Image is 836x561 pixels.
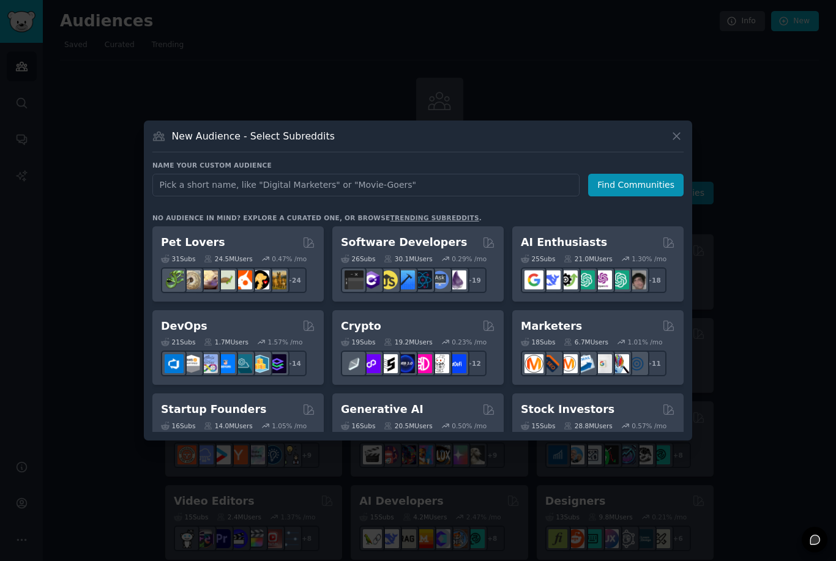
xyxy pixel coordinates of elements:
[362,270,381,289] img: csharp
[379,354,398,373] img: ethstaker
[161,235,225,250] h2: Pet Lovers
[267,270,286,289] img: dogbreed
[199,354,218,373] img: Docker_DevOps
[524,270,543,289] img: GoogleGeminiAI
[396,270,415,289] img: iOSProgramming
[576,354,595,373] img: Emailmarketing
[384,338,432,346] div: 19.2M Users
[430,270,449,289] img: AskComputerScience
[588,174,684,196] button: Find Communities
[165,354,184,373] img: azuredevops
[362,354,381,373] img: 0xPolygon
[216,354,235,373] img: DevOpsLinks
[452,338,487,346] div: 0.23 % /mo
[341,422,375,430] div: 16 Sub s
[216,270,235,289] img: turtle
[233,354,252,373] img: platformengineering
[281,267,307,293] div: + 24
[452,422,487,430] div: 0.50 % /mo
[272,422,307,430] div: 1.05 % /mo
[521,319,582,334] h2: Marketers
[152,174,580,196] input: Pick a short name, like "Digital Marketers" or "Movie-Goers"
[564,254,612,263] div: 21.0M Users
[384,422,432,430] div: 20.5M Users
[413,270,432,289] img: reactnative
[341,254,375,263] div: 26 Sub s
[341,338,375,346] div: 19 Sub s
[521,235,607,250] h2: AI Enthusiasts
[521,422,555,430] div: 15 Sub s
[521,402,614,417] h2: Stock Investors
[610,354,629,373] img: MarketingResearch
[413,354,432,373] img: defiblockchain
[430,354,449,373] img: CryptoNews
[161,402,266,417] h2: Startup Founders
[204,338,248,346] div: 1.7M Users
[632,254,666,263] div: 1.30 % /mo
[564,338,608,346] div: 6.7M Users
[610,270,629,289] img: chatgpt_prompts_
[461,351,487,376] div: + 12
[390,214,479,221] a: trending subreddits
[345,354,364,373] img: ethfinance
[576,270,595,289] img: chatgpt_promptDesign
[204,422,252,430] div: 14.0M Users
[281,351,307,376] div: + 14
[521,254,555,263] div: 25 Sub s
[152,214,482,222] div: No audience in mind? Explore a curated one, or browse .
[250,270,269,289] img: PetAdvice
[447,354,466,373] img: defi_
[233,270,252,289] img: cockatiel
[627,354,646,373] img: OnlineMarketing
[524,354,543,373] img: content_marketing
[559,270,578,289] img: AItoolsCatalog
[172,130,335,143] h3: New Audience - Select Subreddits
[199,270,218,289] img: leopardgeckos
[396,354,415,373] img: web3
[341,319,381,334] h2: Crypto
[152,161,684,169] h3: Name your custom audience
[182,270,201,289] img: ballpython
[345,270,364,289] img: software
[384,254,432,263] div: 30.1M Users
[542,354,561,373] img: bigseo
[461,267,487,293] div: + 19
[161,254,195,263] div: 31 Sub s
[341,402,424,417] h2: Generative AI
[564,422,612,430] div: 28.8M Users
[161,319,207,334] h2: DevOps
[204,254,252,263] div: 24.5M Users
[452,254,487,263] div: 0.29 % /mo
[593,354,612,373] img: googleads
[268,338,303,346] div: 1.57 % /mo
[542,270,561,289] img: DeepSeek
[341,235,467,250] h2: Software Developers
[379,270,398,289] img: learnjavascript
[182,354,201,373] img: AWS_Certified_Experts
[165,270,184,289] img: herpetology
[521,338,555,346] div: 18 Sub s
[632,422,666,430] div: 0.57 % /mo
[161,422,195,430] div: 16 Sub s
[627,270,646,289] img: ArtificalIntelligence
[272,254,307,263] div: 0.47 % /mo
[267,354,286,373] img: PlatformEngineers
[628,338,663,346] div: 1.01 % /mo
[641,267,666,293] div: + 18
[641,351,666,376] div: + 11
[559,354,578,373] img: AskMarketing
[161,338,195,346] div: 21 Sub s
[593,270,612,289] img: OpenAIDev
[447,270,466,289] img: elixir
[250,354,269,373] img: aws_cdk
